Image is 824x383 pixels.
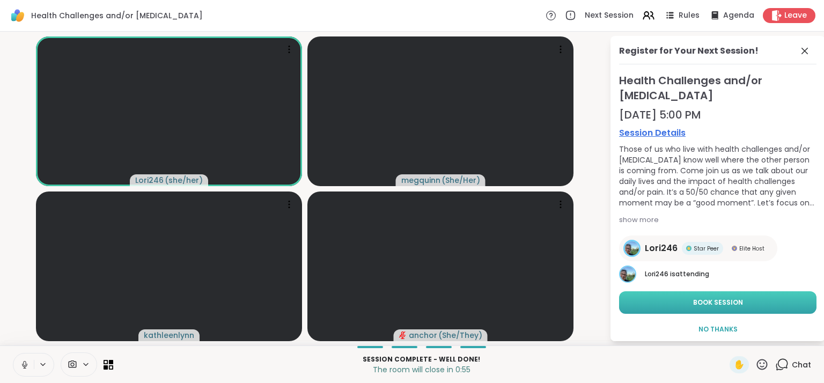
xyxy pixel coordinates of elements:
button: No Thanks [619,318,816,341]
p: Session Complete - well done! [120,355,723,364]
div: show more [619,215,816,225]
div: Register for Your Next Session! [619,45,759,57]
a: Session Details [619,127,816,139]
img: Lori246 [620,267,635,282]
span: Chat [792,359,811,370]
span: Rules [679,10,700,21]
span: Star Peer [694,245,719,253]
span: audio-muted [399,332,407,339]
span: Health Challenges and/or [MEDICAL_DATA] [31,10,203,21]
img: Elite Host [732,246,737,251]
span: ( She/Her ) [442,175,480,186]
div: Those of us who live with health challenges and/or [MEDICAL_DATA] know well where the other perso... [619,144,816,208]
span: Health Challenges and/or [MEDICAL_DATA] [619,73,816,103]
a: Lori246Lori246Star PeerStar PeerElite HostElite Host [619,235,777,261]
span: ( She/They ) [438,330,482,341]
span: No Thanks [698,325,738,334]
img: Lori246 [625,241,639,255]
span: Lori246 [645,269,668,278]
span: anchor [409,330,437,341]
button: Book Session [619,291,816,314]
img: Star Peer [686,246,691,251]
img: ShareWell Logomark [9,6,27,25]
span: Next Session [585,10,634,21]
p: is attending [645,269,816,279]
span: Elite Host [739,245,764,253]
span: Lori246 [645,242,678,255]
p: The room will close in 0:55 [120,364,723,375]
span: ✋ [734,358,745,371]
div: [DATE] 5:00 PM [619,107,816,122]
span: Agenda [723,10,754,21]
span: ( she/her ) [165,175,203,186]
span: Lori246 [135,175,164,186]
span: megquinn [401,175,440,186]
span: Book Session [693,298,743,307]
span: kathleenlynn [144,330,194,341]
span: Leave [784,10,807,21]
